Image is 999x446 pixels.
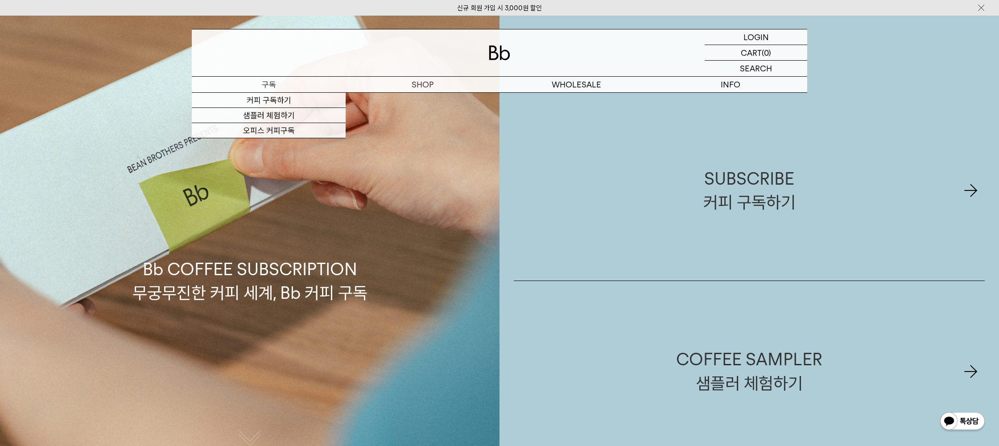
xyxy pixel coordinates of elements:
[741,45,762,60] p: CART
[703,167,796,214] div: SUBSCRIBE 커피 구독하기
[192,77,346,92] a: 구독
[705,29,807,45] a: LOGIN
[653,77,807,92] p: INFO
[514,100,985,281] a: SUBSCRIBE커피 구독하기
[705,45,807,61] a: CART (0)
[743,29,769,45] p: LOGIN
[192,108,346,123] a: 샘플러 체험하기
[740,61,772,76] p: SEARCH
[499,77,653,92] p: WHOLESALE
[457,4,542,12] a: 신규 회원 가입 시 3,000원 할인
[192,93,346,108] a: 커피 구독하기
[346,77,499,92] a: SHOP
[489,45,510,60] img: 로고
[192,123,346,138] a: 오피스 커피구독
[132,173,367,305] p: Bb COFFEE SUBSCRIPTION 무궁무진한 커피 세계, Bb 커피 구독
[676,347,822,395] div: COFFEE SAMPLER 샘플러 체험하기
[762,45,771,60] p: (0)
[939,411,986,433] img: 카카오톡 채널 1:1 채팅 버튼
